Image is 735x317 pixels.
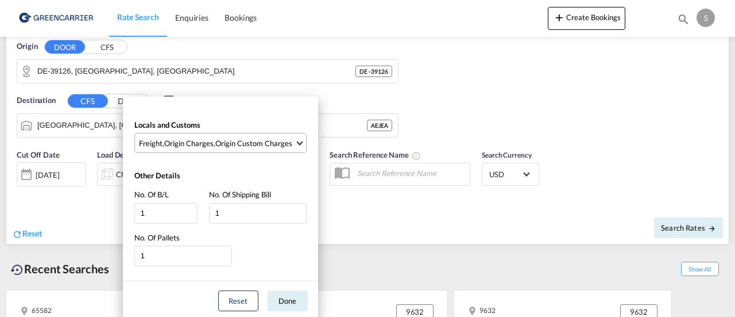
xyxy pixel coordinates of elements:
span: No. Of B/L [134,190,169,199]
input: No. Of Shipping Bill [209,203,307,224]
div: Origin Charges [164,138,214,148]
div: Origin Custom Charges [215,138,292,148]
input: No. Of B/L [134,203,198,224]
button: Reset [218,291,258,311]
button: Done [268,291,308,311]
span: Other Details [134,171,180,180]
span: , , [139,138,295,148]
span: No. Of Pallets [134,233,180,242]
span: Locals and Customs [134,120,200,129]
div: Freight [139,138,163,148]
span: No. Of Shipping Bill [209,190,271,199]
input: No. Of Pallets [134,246,232,266]
md-select: Select Locals and Customs: Freight, Origin Charges, Origin Custom Charges [134,133,307,153]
